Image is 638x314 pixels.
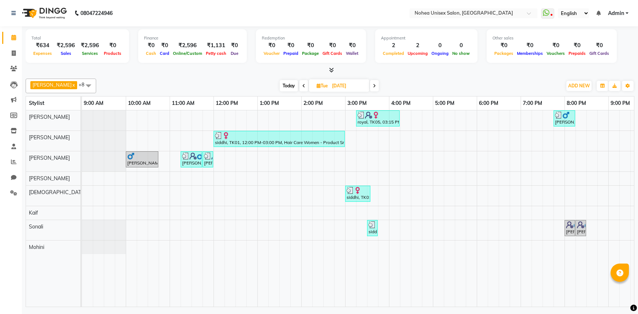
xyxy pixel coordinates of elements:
span: Gift Cards [588,51,611,56]
span: Tue [315,83,330,88]
a: 6:00 PM [477,98,500,109]
div: ₹634 [31,41,54,50]
div: [PERSON_NAME], TK04, 11:15 AM-11:45 AM, Women Hair - Shampoo and conditioning [181,152,201,166]
div: [PERSON_NAME], TK06, 08:00 PM-08:15 PM, Korean Facial - Glass Facial [565,221,574,235]
div: ₹0 [515,41,545,50]
div: [PERSON_NAME], TK04, 11:45 AM-11:55 AM, high Frequency ( [MEDICAL_DATA] treatment) [203,152,212,166]
span: Completed [381,51,406,56]
a: x [72,82,75,88]
a: 12:00 PM [214,98,240,109]
span: [DEMOGRAPHIC_DATA] [29,189,86,196]
div: siddhi, TK01, 03:30 PM-03:45 PM, Threading -Women - Eyebrows [368,221,377,235]
span: Kaif [29,209,38,216]
iframe: chat widget [607,285,631,307]
span: Vouchers [545,51,567,56]
span: Package [300,51,321,56]
div: 2 [381,41,406,50]
a: 9:00 AM [82,98,105,109]
span: [PERSON_NAME] [29,134,70,141]
div: ₹0 [102,41,123,50]
div: 2 [406,41,430,50]
div: ₹0 [588,41,611,50]
div: ₹0 [492,41,515,50]
div: ₹0 [262,41,282,50]
div: ₹0 [300,41,321,50]
div: ₹0 [321,41,344,50]
a: 2:00 PM [302,98,325,109]
span: Cash [144,51,158,56]
a: 1:00 PM [258,98,281,109]
span: Prepaids [567,51,588,56]
span: Petty cash [204,51,228,56]
button: ADD NEW [566,81,592,91]
div: siddhi, TK01, 03:00 PM-03:35 PM, Mani-Pedi - Regular Manicure [346,187,370,201]
div: ₹2,596 [78,41,102,50]
div: Other sales [492,35,611,41]
span: Prepaid [282,51,300,56]
span: Online/Custom [171,51,204,56]
span: Products [102,51,123,56]
div: ₹2,596 [171,41,204,50]
span: ADD NEW [568,83,590,88]
div: ₹2,596 [54,41,78,50]
span: Ongoing [430,51,450,56]
a: 10:00 AM [126,98,152,109]
div: Total [31,35,123,41]
span: No show [450,51,472,56]
span: Due [229,51,240,56]
div: ₹0 [144,41,158,50]
span: Sales [59,51,73,56]
img: logo [19,3,69,23]
span: Sonali [29,223,43,230]
a: 3:00 PM [346,98,369,109]
a: 8:00 PM [565,98,588,109]
div: ₹0 [158,41,171,50]
input: 2025-08-12 [330,80,366,91]
div: ₹0 [282,41,300,50]
div: ₹1,131 [204,41,228,50]
div: [PERSON_NAME], TK06, 08:15 PM-08:20 PM, Mani-Pedi - Regular Manicure [576,221,585,235]
div: ₹0 [545,41,567,50]
span: [PERSON_NAME] [29,155,70,161]
span: Card [158,51,171,56]
span: [PERSON_NAME] [29,175,70,182]
a: 4:00 PM [389,98,412,109]
span: Mohini [29,244,44,250]
div: Appointment [381,35,472,41]
a: 5:00 PM [433,98,456,109]
div: [PERSON_NAME], TK02, 10:00 AM-10:45 AM, Men & Women - Loreal Hair Spa [127,152,158,166]
div: ₹0 [567,41,588,50]
div: siddhi, TK01, 12:00 PM-03:00 PM, Hair Care Women - Product Smoothening/Botox [214,132,344,146]
span: Memberships [515,51,545,56]
span: Upcoming [406,51,430,56]
div: royal, TK05, 03:15 PM-04:15 PM, Women Hair - Haircut SR Stylist [357,111,399,125]
span: Wallet [344,51,360,56]
span: Packages [492,51,515,56]
span: Expenses [31,51,54,56]
div: 0 [450,41,472,50]
span: Voucher [262,51,282,56]
span: Admin [608,10,624,17]
div: [PERSON_NAME], TK07, 07:45 PM-08:15 PM, Women Hair - Shampoo and conditioning [554,111,574,125]
a: 7:00 PM [521,98,544,109]
span: Services [80,51,100,56]
div: Redemption [262,35,360,41]
div: 0 [430,41,450,50]
span: [PERSON_NAME] [29,114,70,120]
span: Gift Cards [321,51,344,56]
span: [PERSON_NAME] [33,82,72,88]
span: +8 [79,82,90,87]
div: Finance [144,35,241,41]
a: 9:00 PM [609,98,632,109]
div: ₹0 [228,41,241,50]
b: 08047224946 [80,3,113,23]
a: 11:00 AM [170,98,196,109]
span: Stylist [29,100,44,106]
div: ₹0 [344,41,360,50]
span: Today [280,80,298,91]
